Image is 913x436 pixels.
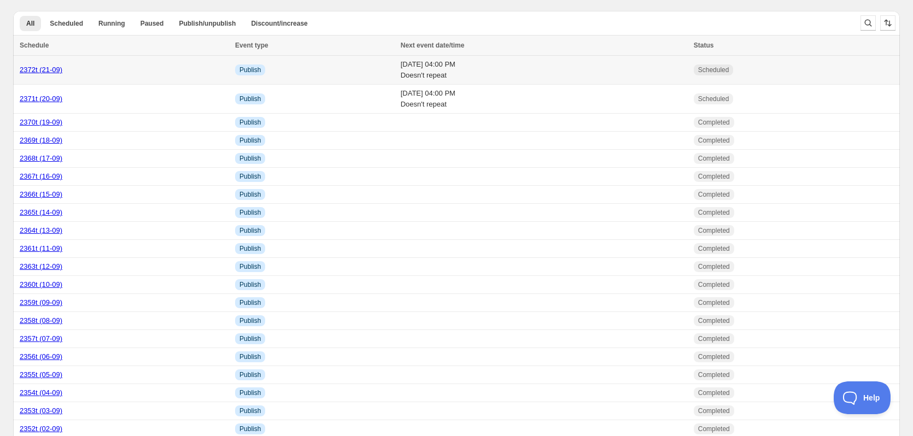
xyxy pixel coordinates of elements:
[698,190,730,199] span: Completed
[698,370,730,379] span: Completed
[20,425,62,433] a: 2352t (02-09)
[698,136,730,145] span: Completed
[50,19,83,28] span: Scheduled
[20,298,62,307] a: 2359t (09-09)
[239,154,261,163] span: Publish
[20,334,62,343] a: 2357t (07-09)
[698,66,729,74] span: Scheduled
[698,226,730,235] span: Completed
[235,42,268,49] span: Event type
[834,381,891,414] iframe: Toggle Customer Support
[20,244,62,252] a: 2361t (11-09)
[239,118,261,127] span: Publish
[698,388,730,397] span: Completed
[141,19,164,28] span: Paused
[698,425,730,433] span: Completed
[694,42,714,49] span: Status
[20,352,62,361] a: 2356t (06-09)
[239,244,261,253] span: Publish
[239,172,261,181] span: Publish
[20,316,62,325] a: 2358t (08-09)
[239,352,261,361] span: Publish
[239,298,261,307] span: Publish
[239,208,261,217] span: Publish
[397,85,690,114] td: [DATE] 04:00 PM Doesn't repeat
[239,226,261,235] span: Publish
[179,19,236,28] span: Publish/unpublish
[20,388,62,397] a: 2354t (04-09)
[397,56,690,85] td: [DATE] 04:00 PM Doesn't repeat
[20,262,62,270] a: 2363t (12-09)
[239,370,261,379] span: Publish
[20,118,62,126] a: 2370t (19-09)
[20,42,49,49] span: Schedule
[20,226,62,234] a: 2364t (13-09)
[239,316,261,325] span: Publish
[698,280,730,289] span: Completed
[20,95,62,103] a: 2371t (20-09)
[20,136,62,144] a: 2369t (18-09)
[239,406,261,415] span: Publish
[401,42,465,49] span: Next event date/time
[698,118,730,127] span: Completed
[861,15,876,31] button: Search and filter results
[20,280,62,288] a: 2360t (10-09)
[239,388,261,397] span: Publish
[698,208,730,217] span: Completed
[20,370,62,379] a: 2355t (05-09)
[239,334,261,343] span: Publish
[26,19,34,28] span: All
[239,136,261,145] span: Publish
[698,334,730,343] span: Completed
[20,172,62,180] a: 2367t (16-09)
[98,19,125,28] span: Running
[239,95,261,103] span: Publish
[698,95,729,103] span: Scheduled
[20,154,62,162] a: 2368t (17-09)
[698,154,730,163] span: Completed
[20,406,62,415] a: 2353t (03-09)
[698,298,730,307] span: Completed
[20,190,62,198] a: 2366t (15-09)
[698,244,730,253] span: Completed
[239,425,261,433] span: Publish
[20,66,62,74] a: 2372t (21-09)
[880,15,896,31] button: Sort the results
[698,262,730,271] span: Completed
[251,19,307,28] span: Discount/increase
[20,208,62,216] a: 2365t (14-09)
[698,406,730,415] span: Completed
[239,190,261,199] span: Publish
[698,352,730,361] span: Completed
[698,316,730,325] span: Completed
[698,172,730,181] span: Completed
[239,262,261,271] span: Publish
[239,280,261,289] span: Publish
[239,66,261,74] span: Publish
